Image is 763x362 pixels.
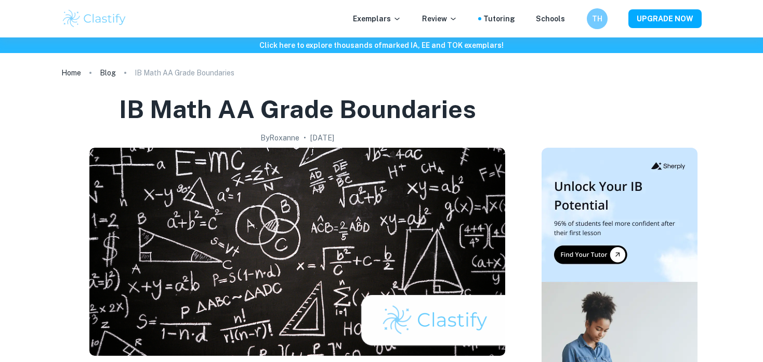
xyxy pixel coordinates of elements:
[89,148,505,356] img: IB Math AA Grade Boundaries cover image
[587,8,608,29] button: TH
[61,8,127,29] img: Clastify logo
[135,67,234,79] p: IB Math AA Grade Boundaries
[304,132,306,144] p: •
[100,66,116,80] a: Blog
[119,93,476,126] h1: IB Math AA Grade Boundaries
[61,66,81,80] a: Home
[353,13,401,24] p: Exemplars
[260,132,299,144] h2: By Roxanne
[422,13,457,24] p: Review
[591,13,603,24] h6: TH
[483,13,515,24] a: Tutoring
[573,16,578,21] button: Help and Feedback
[628,9,702,28] button: UPGRADE NOW
[310,132,334,144] h2: [DATE]
[536,13,565,24] a: Schools
[2,40,761,51] h6: Click here to explore thousands of marked IA, EE and TOK exemplars !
